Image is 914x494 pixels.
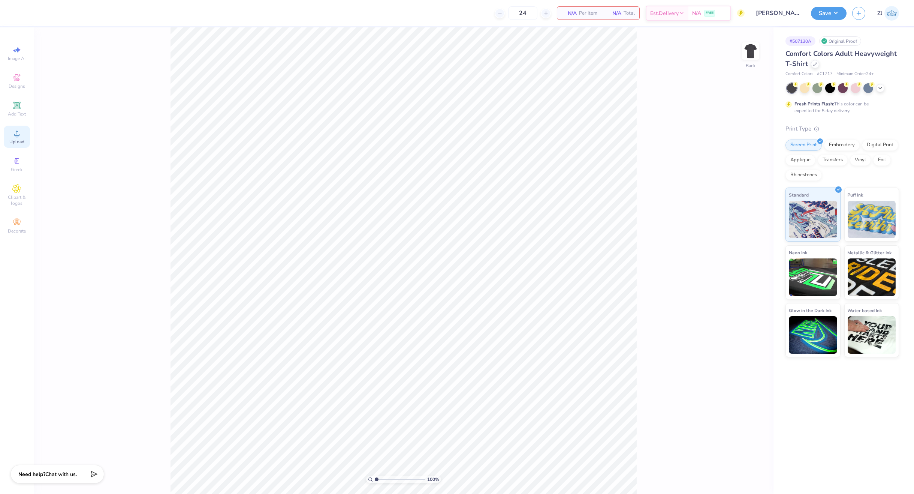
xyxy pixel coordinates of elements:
[785,71,813,77] span: Comfort Colors
[789,306,832,314] span: Glow in the Dark Ink
[508,6,537,20] input: – –
[794,101,834,107] strong: Fresh Prints Flash:
[8,111,26,117] span: Add Text
[877,6,899,21] a: ZJ
[848,306,882,314] span: Water based Ink
[848,316,896,354] img: Water based Ink
[45,471,77,478] span: Chat with us.
[785,140,822,151] div: Screen Print
[789,191,809,199] span: Standard
[785,125,899,133] div: Print Type
[427,476,439,483] span: 100 %
[836,71,874,77] span: Minimum Order: 24 +
[873,155,891,166] div: Foil
[877,9,883,18] span: ZJ
[785,49,897,68] span: Comfort Colors Adult Heavyweight T-Shirt
[743,44,758,59] img: Back
[794,101,887,114] div: This color can be expedited for 5 day delivery.
[606,9,621,17] span: N/A
[4,194,30,206] span: Clipart & logos
[824,140,860,151] div: Embroidery
[624,9,635,17] span: Total
[11,167,23,173] span: Greek
[692,9,701,17] span: N/A
[746,62,755,69] div: Back
[848,201,896,238] img: Puff Ink
[8,228,26,234] span: Decorate
[789,316,837,354] img: Glow in the Dark Ink
[818,155,848,166] div: Transfers
[706,11,714,16] span: FREE
[850,155,871,166] div: Vinyl
[8,56,26,62] span: Image AI
[884,6,899,21] img: Zhor Junavee Antocan
[785,155,815,166] div: Applique
[789,201,837,238] img: Standard
[848,191,863,199] span: Puff Ink
[750,6,805,21] input: Untitled Design
[817,71,833,77] span: # C1717
[785,36,815,46] div: # 507130A
[579,9,597,17] span: Per Item
[562,9,577,17] span: N/A
[9,83,25,89] span: Designs
[789,258,837,296] img: Neon Ink
[18,471,45,478] strong: Need help?
[819,36,861,46] div: Original Proof
[650,9,679,17] span: Est. Delivery
[785,170,822,181] div: Rhinestones
[9,139,24,145] span: Upload
[848,249,892,257] span: Metallic & Glitter Ink
[862,140,898,151] div: Digital Print
[811,7,847,20] button: Save
[789,249,807,257] span: Neon Ink
[848,258,896,296] img: Metallic & Glitter Ink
